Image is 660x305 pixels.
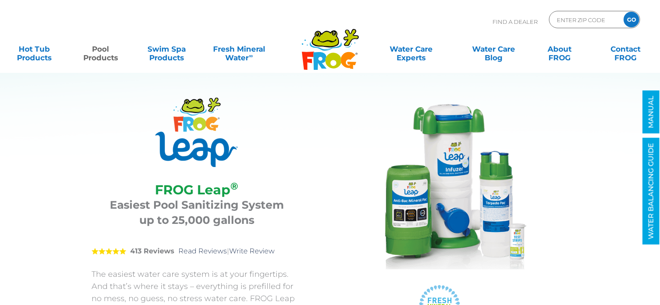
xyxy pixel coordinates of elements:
[468,40,519,58] a: Water CareBlog
[155,98,238,167] img: Product Logo
[534,40,585,58] a: AboutFROG
[75,40,126,58] a: PoolProducts
[230,180,238,192] sup: ®
[369,40,453,58] a: Water CareExperts
[249,52,253,59] sup: ∞
[92,248,126,255] span: 5
[141,40,192,58] a: Swim SpaProducts
[102,182,291,197] h2: FROG Leap
[297,17,364,70] img: Frog Products Logo
[643,91,660,134] a: MANUAL
[130,247,174,255] strong: 413 Reviews
[624,12,639,27] input: GO
[9,40,60,58] a: Hot TubProducts
[92,234,302,268] div: |
[493,11,538,33] p: Find A Dealer
[600,40,651,58] a: ContactFROG
[229,247,275,255] a: Write Review
[102,197,291,228] h3: Easiest Pool Sanitizing System up to 25,000 gallons
[643,138,660,245] a: WATER BALANCING GUIDE
[178,247,227,255] a: Read Reviews
[207,40,271,58] a: Fresh MineralWater∞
